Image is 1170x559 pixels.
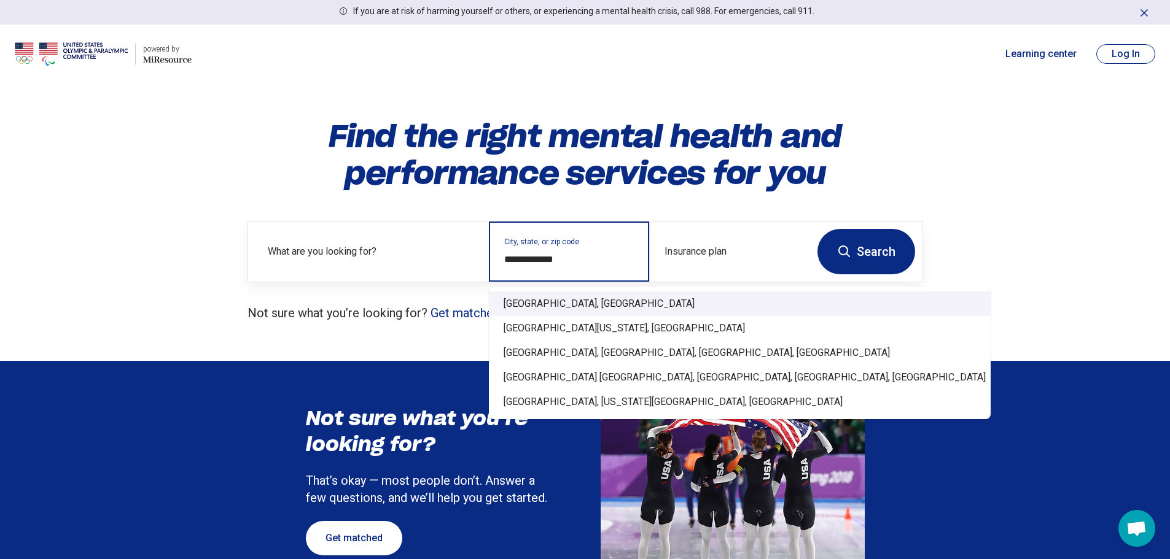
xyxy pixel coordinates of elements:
img: USOPC [15,39,128,69]
div: [GEOGRAPHIC_DATA][US_STATE], [GEOGRAPHIC_DATA] [489,316,991,341]
p: Not sure what you’re looking for? [248,304,923,322]
div: [GEOGRAPHIC_DATA], [GEOGRAPHIC_DATA], [GEOGRAPHIC_DATA], [GEOGRAPHIC_DATA] [489,341,991,365]
div: [GEOGRAPHIC_DATA] [GEOGRAPHIC_DATA], [GEOGRAPHIC_DATA], [GEOGRAPHIC_DATA], [GEOGRAPHIC_DATA] [489,365,991,390]
p: If you are at risk of harming yourself or others, or experiencing a mental health crisis, call 98... [353,5,814,18]
h3: Not sure what you’re looking for? [306,406,552,457]
button: Search [817,229,915,274]
a: Learning center [1005,47,1077,61]
a: Get matched [431,306,500,320]
div: [GEOGRAPHIC_DATA], [US_STATE][GEOGRAPHIC_DATA], [GEOGRAPHIC_DATA] [489,390,991,414]
p: That’s okay — most people don’t. Answer a few questions, and we’ll help you get started. [306,472,552,506]
h1: Find the right mental health and performance services for you [248,118,923,191]
button: Dismiss [1138,5,1150,20]
div: Open chat [1118,510,1155,547]
button: Log In [1096,44,1155,64]
a: Get matched [306,521,402,555]
div: Suggestions [489,287,991,419]
label: What are you looking for? [268,244,474,259]
div: powered by [143,44,192,55]
div: [GEOGRAPHIC_DATA], [GEOGRAPHIC_DATA] [489,291,991,316]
